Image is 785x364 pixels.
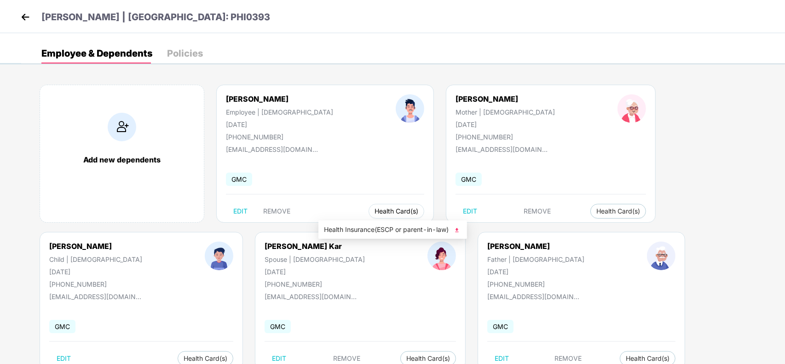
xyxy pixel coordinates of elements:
div: [EMAIL_ADDRESS][DOMAIN_NAME] [456,145,548,153]
button: REMOVE [256,204,298,219]
div: Add new dependents [49,155,195,164]
span: Health Card(s) [626,356,670,361]
div: Mother | [DEMOGRAPHIC_DATA] [456,108,555,116]
button: EDIT [456,204,485,219]
img: profileImage [396,94,424,123]
img: profileImage [427,242,456,270]
img: profileImage [647,242,675,270]
button: Health Card(s) [369,204,424,219]
div: Spouse | [DEMOGRAPHIC_DATA] [265,255,365,263]
span: REMOVE [554,355,582,362]
span: GMC [265,320,291,333]
button: EDIT [226,204,255,219]
div: [DATE] [49,268,142,276]
span: EDIT [57,355,71,362]
div: [DATE] [226,121,333,128]
span: Health Card(s) [184,356,227,361]
div: [PERSON_NAME] [49,242,142,251]
p: [PERSON_NAME] | [GEOGRAPHIC_DATA]: PHI0393 [41,10,270,24]
div: [EMAIL_ADDRESS][DOMAIN_NAME] [226,145,318,153]
img: addIcon [108,113,136,141]
span: REMOVE [334,355,361,362]
div: [DATE] [487,268,584,276]
img: profileImage [205,242,233,270]
span: REMOVE [263,208,290,215]
div: [PERSON_NAME] [456,94,555,104]
div: [DATE] [456,121,555,128]
div: [PERSON_NAME] [226,94,333,104]
div: [PHONE_NUMBER] [265,280,365,288]
div: [PHONE_NUMBER] [49,280,142,288]
div: [PERSON_NAME] Kar [265,242,365,251]
div: [EMAIL_ADDRESS][DOMAIN_NAME] [265,293,357,300]
span: EDIT [233,208,248,215]
button: REMOVE [517,204,559,219]
div: Policies [167,49,203,58]
span: Health Card(s) [596,209,640,214]
span: GMC [49,320,75,333]
div: [EMAIL_ADDRESS][DOMAIN_NAME] [487,293,579,300]
button: Health Card(s) [590,204,646,219]
img: back [18,10,32,24]
div: [PHONE_NUMBER] [226,133,333,141]
span: GMC [226,173,252,186]
div: [DATE] [265,268,365,276]
span: Health Card(s) [406,356,450,361]
span: Health Insurance(ESCP or parent-in-law) [324,225,462,235]
div: [PHONE_NUMBER] [456,133,555,141]
div: Employee | [DEMOGRAPHIC_DATA] [226,108,333,116]
div: [PHONE_NUMBER] [487,280,584,288]
span: REMOVE [524,208,551,215]
div: Father | [DEMOGRAPHIC_DATA] [487,255,584,263]
div: [PERSON_NAME] [487,242,584,251]
span: GMC [456,173,482,186]
div: Child | [DEMOGRAPHIC_DATA] [49,255,142,263]
div: [EMAIL_ADDRESS][DOMAIN_NAME] [49,293,141,300]
span: GMC [487,320,514,333]
span: EDIT [272,355,286,362]
img: svg+xml;base64,PHN2ZyB4bWxucz0iaHR0cDovL3d3dy53My5vcmcvMjAwMC9zdmciIHhtbG5zOnhsaW5rPSJodHRwOi8vd3... [452,225,462,235]
span: Health Card(s) [375,209,418,214]
img: profileImage [618,94,646,123]
span: EDIT [463,208,477,215]
span: EDIT [495,355,509,362]
div: Employee & Dependents [41,49,152,58]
